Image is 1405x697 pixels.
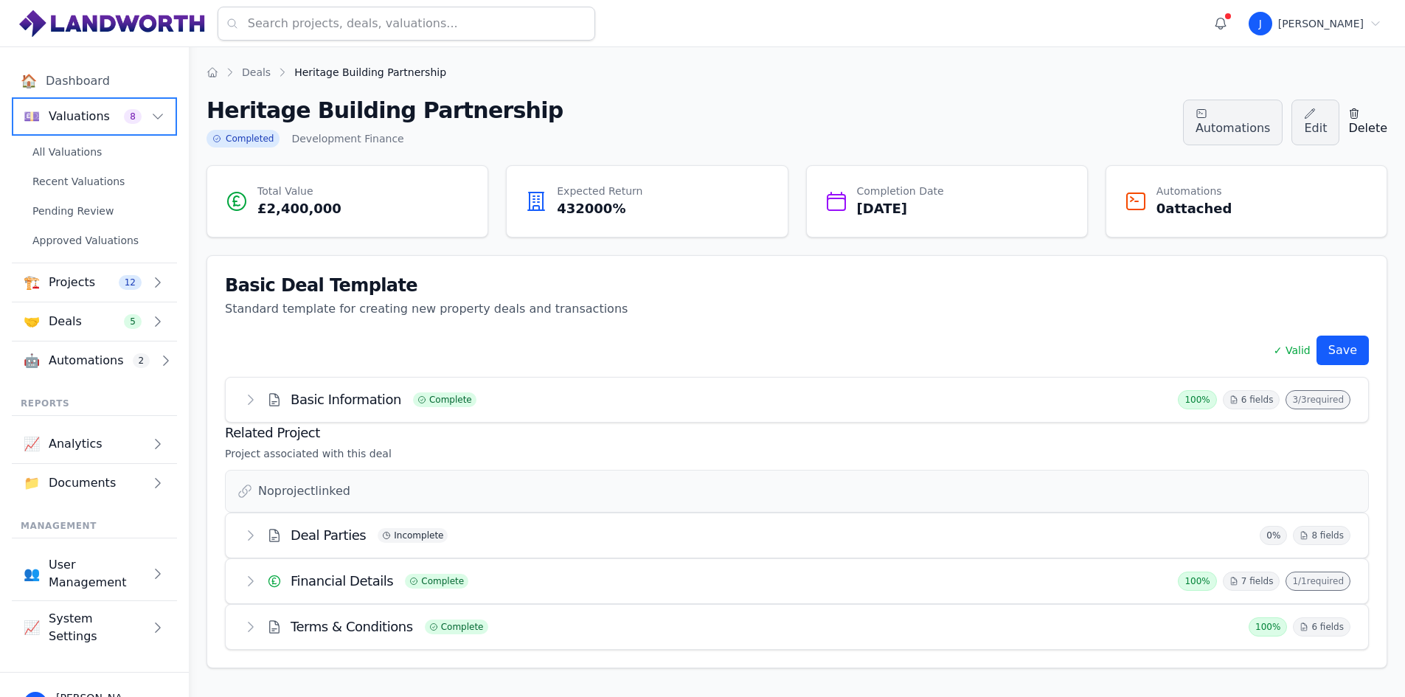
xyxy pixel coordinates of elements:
[294,65,446,80] li: Heritage Building Partnership
[24,106,40,127] span: 💷
[1260,526,1287,545] span: 0%
[207,97,1183,124] h1: Heritage Building Partnership
[425,620,488,634] span: Complete
[12,263,177,302] button: 🏗️Projects12
[1178,572,1216,591] span: 100%
[1207,10,1234,37] button: Notifications
[12,547,177,600] button: 👥User Management
[243,528,258,543] button: Expand section
[49,274,95,291] span: Projects
[24,139,165,165] a: All Valuations
[243,574,258,589] button: Expand section
[857,184,944,198] p: Completion Date
[124,314,142,329] span: 5
[1156,184,1232,198] p: Automations
[21,71,37,91] span: 🏠
[24,350,40,371] span: 🤖
[557,198,642,219] p: 432000%
[18,9,206,38] img: Landworth
[242,66,271,78] a: Deals
[225,446,1369,461] p: Project associated with this deal
[1243,6,1387,41] button: User menu
[1293,526,1350,545] span: 8 fields
[133,353,150,368] span: 2
[49,474,116,492] span: Documents
[49,610,142,645] span: System Settings
[21,520,168,532] p: Management
[24,227,165,254] a: Approved Valuations
[12,302,177,341] button: 🤝Deals5
[49,313,82,330] span: Deals
[12,464,177,502] button: 📁Documents
[1178,390,1216,409] span: 100%
[12,601,177,654] button: 📈System Settings
[291,525,366,546] h3: Deal Parties
[243,392,258,407] button: Expand section
[12,341,177,380] button: 🤖Automations2
[1156,198,1232,219] p: 0 attached
[24,473,40,493] span: 📁
[413,392,476,407] span: Complete
[225,300,1369,318] p: Standard template for creating new property deals and transactions
[24,564,40,584] span: 👥
[1223,572,1280,591] span: 7 fields
[46,72,110,90] span: Dashboard
[258,482,350,500] span: No project linked
[1286,572,1350,591] span: 1 / 1 required
[291,617,413,637] h3: Terms & Conditions
[857,198,944,219] p: [DATE]
[257,184,341,198] p: Total Value
[1278,16,1364,31] span: [PERSON_NAME]
[24,434,40,454] span: 📈
[1183,100,1283,145] button: Automations
[119,275,142,290] span: 12
[291,571,393,592] h3: Financial Details
[218,7,595,41] input: Search projects, deals, valuations...
[1348,100,1387,145] button: Delete
[378,528,448,543] span: Incomplete
[243,620,258,634] button: Expand section
[1286,390,1350,409] span: 3 / 3 required
[257,198,341,219] p: £2,400,000
[24,311,40,332] span: 🤝
[207,65,1387,80] nav: Breadcrumb
[124,109,142,124] span: 8
[1259,16,1262,31] span: J
[1249,617,1287,637] span: 100%
[291,389,401,410] h3: Basic Information
[1316,336,1369,365] button: Save
[24,617,40,638] span: 📈
[557,184,642,198] p: Expected Return
[225,423,1369,443] h3: Related Project
[12,97,177,136] button: 💷Valuations8
[405,574,468,589] span: Complete
[24,272,40,293] span: 🏗️
[12,425,177,463] button: 📈Analytics
[49,108,110,125] span: Valuations
[49,352,124,370] span: Automations
[291,131,403,146] span: Development Finance
[49,556,142,592] span: User Management
[24,198,165,224] a: Pending Review
[225,274,1369,297] h2: Basic Deal Template
[24,168,165,195] a: Recent Valuations
[207,130,280,148] span: Completed
[21,398,168,409] p: Reports
[49,435,103,453] span: Analytics
[1291,100,1339,145] button: Edit
[1293,617,1350,637] span: 6 fields
[1223,390,1280,409] span: 6 fields
[1274,343,1311,358] span: ✓ Valid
